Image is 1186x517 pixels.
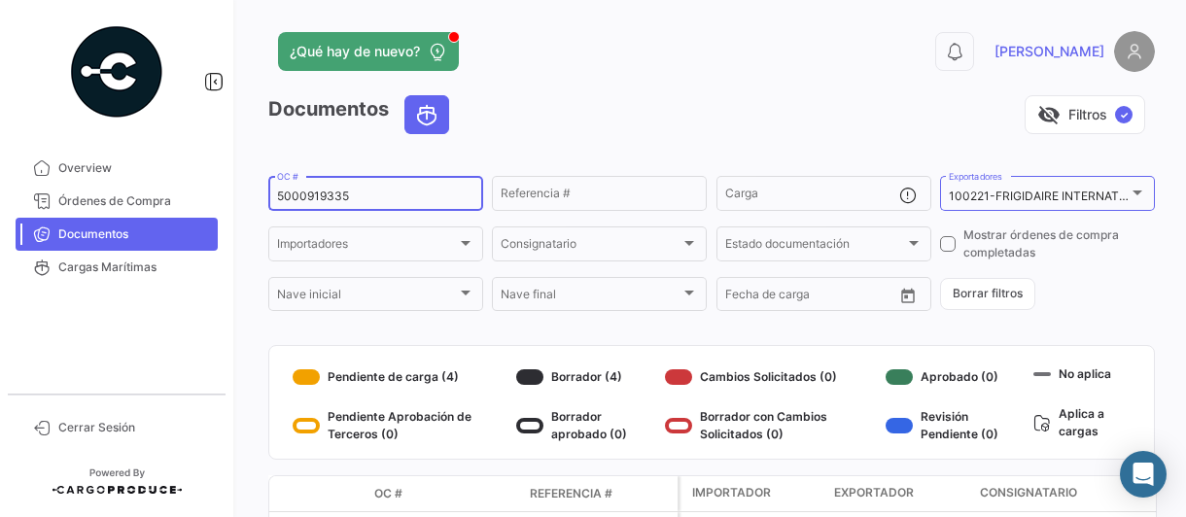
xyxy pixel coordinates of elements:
[1025,95,1145,134] button: visibility_offFiltros✓
[374,485,402,502] span: OC #
[58,225,210,243] span: Documentos
[16,152,218,185] a: Overview
[680,476,826,511] datatable-header-cell: Importador
[293,362,508,393] div: Pendiente de carga (4)
[834,484,914,501] span: Exportador
[1115,106,1133,123] span: ✓
[16,218,218,251] a: Documentos
[725,291,760,304] input: Desde
[278,32,459,71] button: ¿Qué hay de nuevo?
[68,23,165,121] img: powered-by.png
[268,95,455,134] h3: Documentos
[58,192,210,210] span: Órdenes de Compra
[1033,362,1131,386] div: No aplica
[963,226,1155,261] span: Mostrar órdenes de compra completadas
[501,240,680,254] span: Consignatario
[530,485,612,502] span: Referencia #
[1114,31,1155,72] img: placeholder-user.png
[692,484,771,501] span: Importador
[886,408,1026,443] div: Revisión Pendiente (0)
[1120,451,1167,498] div: Abrir Intercom Messenger
[980,484,1077,501] span: Consignatario
[949,189,1154,203] mat-select-trigger: 100221-FRIGIDAIRE INTERNATIONAL
[940,278,1035,310] button: Borrar filtros
[58,419,210,436] span: Cerrar Sesión
[893,281,923,310] button: Open calendar
[972,476,1167,511] datatable-header-cell: Consignatario
[1033,401,1131,443] div: Aplica a cargas
[522,477,678,510] datatable-header-cell: Referencia #
[665,362,878,393] div: Cambios Solicitados (0)
[16,185,218,218] a: Órdenes de Compra
[501,291,680,304] span: Nave final
[774,291,855,304] input: Hasta
[290,42,420,61] span: ¿Qué hay de nuevo?
[516,362,657,393] div: Borrador (4)
[405,96,448,133] button: Ocean
[277,240,457,254] span: Importadores
[665,408,878,443] div: Borrador con Cambios Solicitados (0)
[308,486,366,501] datatable-header-cell: Modo de Transporte
[516,408,657,443] div: Borrador aprobado (0)
[1037,103,1061,126] span: visibility_off
[826,476,972,511] datatable-header-cell: Exportador
[293,408,508,443] div: Pendiente Aprobación de Terceros (0)
[58,159,210,177] span: Overview
[886,362,1026,393] div: Aprobado (0)
[366,477,522,510] datatable-header-cell: OC #
[725,240,905,254] span: Estado documentación
[16,251,218,284] a: Cargas Marítimas
[58,258,210,276] span: Cargas Marítimas
[277,291,457,304] span: Nave inicial
[994,42,1104,61] span: [PERSON_NAME]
